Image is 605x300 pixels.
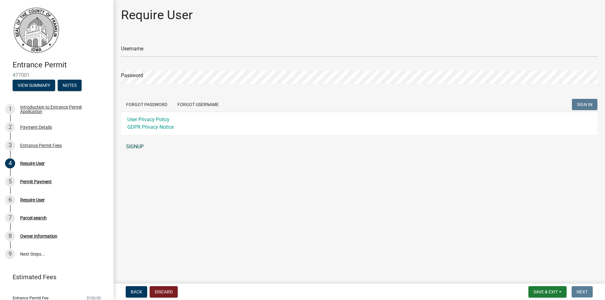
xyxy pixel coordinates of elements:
span: 477001 [13,72,101,78]
div: 3 [5,140,15,150]
h4: Entrance Permit [13,60,108,70]
span: Entrance Permit Fee [13,296,49,300]
div: Payment Details [20,125,52,129]
button: Save & Exit [528,286,567,297]
div: 9 [5,249,15,259]
a: SIGNUP [121,140,597,153]
div: Owner Information [20,234,57,238]
wm-modal-confirm: Notes [58,83,82,88]
button: Next [572,286,593,297]
div: Parcel search [20,216,47,220]
div: Entrance Permit Fees [20,143,62,148]
div: Permit Payment [20,179,52,184]
span: $100.00 [87,296,101,300]
div: 2 [5,122,15,132]
button: Back [126,286,147,297]
button: Forgot Username [172,99,224,110]
span: SIGN IN [577,102,592,107]
div: 1 [5,104,15,114]
div: 8 [5,231,15,241]
img: Franklin County, Iowa [13,7,60,54]
a: GDPR Privacy Notice [127,124,174,130]
span: Next [577,289,588,294]
button: Discard [150,286,178,297]
wm-modal-confirm: Summary [13,83,55,88]
span: Save & Exit [533,289,558,294]
span: Back [131,289,142,294]
button: Notes [58,80,82,91]
a: Estimated Fees [5,271,103,283]
div: 7 [5,213,15,223]
a: User Privacy Policy [127,116,170,122]
div: 5 [5,177,15,187]
div: 6 [5,195,15,205]
div: 4 [5,158,15,168]
button: View Summary [13,80,55,91]
div: Require User [20,161,45,166]
button: Forgot Password [121,99,172,110]
button: SIGN IN [572,99,597,110]
div: Introduction to Entrance Permit Application [20,105,103,114]
div: Require User [20,198,45,202]
h1: Require User [121,8,193,23]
